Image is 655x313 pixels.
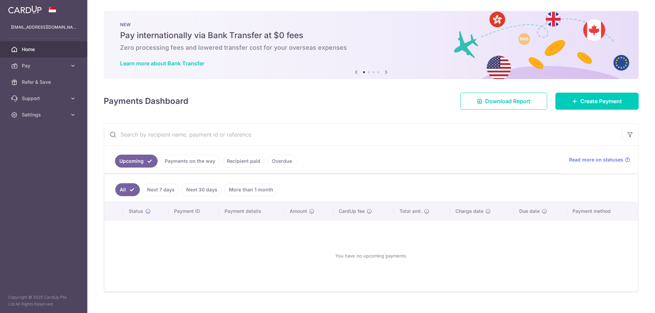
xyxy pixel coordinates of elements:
span: Total amt. [399,208,422,215]
a: Next 7 days [143,183,179,196]
span: Settings [22,111,67,118]
a: All [115,183,140,196]
a: Next 30 days [182,183,222,196]
a: Learn more about Bank Transfer [120,60,204,67]
span: Download Report [485,97,530,105]
span: Support [22,95,67,102]
a: Create Payment [555,93,639,110]
a: Recipient paid [222,155,265,168]
th: Payment ID [169,202,219,220]
a: Download Report [460,93,547,110]
h6: Zero processing fees and lowered transfer cost for your overseas expenses [120,44,622,52]
span: Home [22,46,67,53]
span: Due date [519,208,540,215]
a: More than 1 month [224,183,278,196]
img: Bank transfer banner [104,11,639,79]
input: Search by recipient name, payment id or reference [104,124,622,145]
span: Charge date [455,208,483,215]
span: Amount [290,208,307,215]
p: [EMAIL_ADDRESS][DOMAIN_NAME] [11,24,76,31]
a: Upcoming [115,155,158,168]
a: Payments on the way [160,155,220,168]
span: CardUp fee [339,208,365,215]
span: Status [129,208,143,215]
th: Payment details [219,202,285,220]
span: Refer & Save [22,79,67,85]
span: Read more on statuses [569,156,623,163]
span: Pay [22,62,67,69]
th: Payment method [567,202,638,220]
div: You have no upcoming payments. [113,226,630,286]
a: Read more on statuses [569,156,630,163]
p: NEW [120,22,622,27]
img: CardUp [8,5,42,14]
h5: Pay internationally via Bank Transfer at $0 fees [120,30,622,41]
span: Create Payment [580,97,622,105]
h4: Payments Dashboard [104,95,188,107]
a: Overdue [267,155,296,168]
